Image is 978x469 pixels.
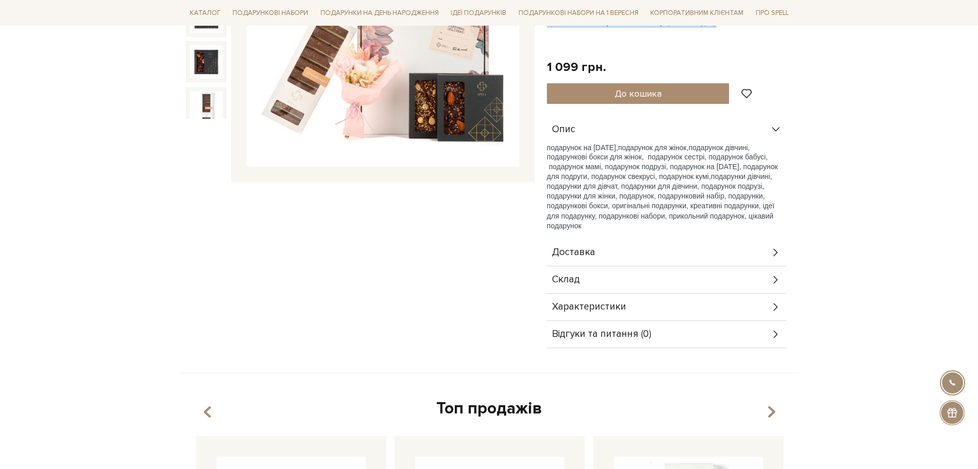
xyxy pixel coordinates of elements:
[615,88,662,99] span: До кошика
[547,83,730,104] button: До кошика
[552,125,575,134] span: Опис
[190,91,223,124] img: Подарунок Розцвіт
[447,5,510,21] a: Ідеї подарунків
[228,5,312,21] a: Подарункові набори
[316,5,443,21] a: Подарунки на День народження
[552,302,626,312] span: Характеристики
[646,4,748,22] a: Корпоративним клієнтам
[552,248,595,257] span: Доставка
[618,143,688,152] span: подарунок для жінок,
[547,143,778,181] span: подарунок дівчині, подарункові бокси для жінок, подарунок сестрі, подарунок бабусі, подарунок мам...
[552,275,580,284] span: Склад
[514,4,643,22] a: Подарункові набори на 1 Вересня
[190,45,223,78] img: Подарунок Розцвіт
[552,330,651,339] span: Відгуки та питання (0)
[192,398,787,420] div: Топ продажів
[547,59,606,75] div: 1 099 грн.
[547,172,775,230] span: подарунки дівчині, подарунки для дівчат, подарунки для дівчини, подарунок подрузі, подарунки для ...
[186,5,225,21] a: Каталог
[752,5,793,21] a: Про Spell
[547,143,618,152] span: подарунок на [DATE],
